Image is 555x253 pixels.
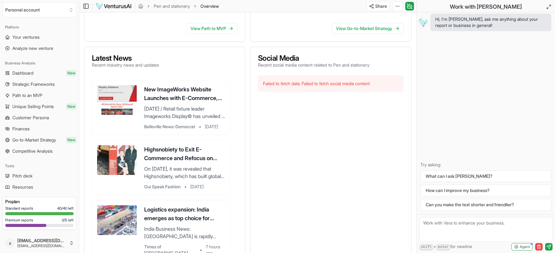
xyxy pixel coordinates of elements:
[436,244,450,250] kbd: enter
[5,198,74,205] h3: Pro plan
[144,145,225,163] h3: Highsnobiety to Exit E-Commerce and Refocus on Editorial and Creative Services
[144,85,225,103] h3: New ImageWorks Website Launches with E-Commerce, Business-Building Tools
[12,126,30,132] span: Finances
[435,16,546,28] span: Hi, I'm [PERSON_NAME], ask me anything about your report or business in general!
[138,3,219,9] nav: breadcrumb
[2,102,76,111] a: Unique Selling PointsNew
[375,3,387,9] span: Share
[2,22,76,32] div: Platform
[2,124,76,134] a: Finances
[199,124,201,130] span: •
[258,76,404,92] div: Failed to fetch data: Failed to fetch social media content
[205,124,218,130] span: [DATE]
[144,205,225,223] h3: Logistics expansion: India emerges as top choice for APAC 3PL firms; sector driven by tech, e-com...
[12,173,32,179] span: Pitch deck
[420,185,551,196] button: How can I improve my business?
[2,79,76,89] a: Strategic Frameworks
[92,140,230,195] a: Highsnobiety to Exit E-Commerce and Refocus on Editorial and Creative ServicesOn [DATE], it was r...
[96,2,132,10] img: logo
[200,247,202,253] span: •
[144,124,195,130] span: Belleville News-Democrat
[418,17,428,27] img: Vera
[200,3,219,9] span: Overview
[66,103,76,110] span: New
[12,115,49,121] span: Customer Persona
[2,171,76,181] a: Pitch deck
[366,1,390,11] button: Share
[2,43,76,53] a: Analyze new venture
[2,182,76,192] a: Resources
[258,62,369,68] p: Recent social media content related to Pen and stationery
[62,218,74,223] span: 3 / 5 left
[450,2,522,11] h2: Work with [PERSON_NAME]
[2,68,76,78] a: DashboardNew
[12,184,33,190] span: Resources
[12,103,54,110] span: Unique Selling Points
[420,199,551,211] button: Can you make the text shorter and friendlier?
[144,105,225,120] p: [DATE] / Retail fixture leader Imageworks Display© has unveiled a revamped website with a host of...
[66,70,76,76] span: New
[5,238,15,248] span: a
[419,244,433,250] kbd: shift
[17,238,67,243] span: [EMAIL_ADDRESS][DOMAIN_NAME]
[2,90,76,100] a: Path to an MVP
[184,184,187,190] span: •
[332,23,404,34] a: View Go-to-Market Strategy
[92,80,230,135] a: New ImageWorks Website Launches with E-Commerce, Business-Building Tools[DATE] / Retail fixture l...
[520,244,530,249] span: Agent
[144,184,181,190] span: Oui Speak Fashion
[420,170,551,182] button: What can I ask [PERSON_NAME]?
[2,32,76,42] a: Your ventures
[66,137,76,143] span: New
[12,81,55,87] span: Strategic Frameworks
[5,218,33,223] span: Premium reports
[5,206,33,211] span: Standard reports
[2,113,76,123] a: Customer Persona
[2,236,76,251] button: a[EMAIL_ADDRESS][DOMAIN_NAME][EMAIL_ADDRESS][DOMAIN_NAME]
[154,3,190,9] a: Pen and stationery
[144,225,225,240] p: India Business News: [GEOGRAPHIC_DATA] is rapidly becoming the top choice for APAC third-party lo...
[419,243,472,250] span: + for newline
[12,45,53,51] span: Analyze new venture
[57,206,74,211] span: 40 / 40 left
[187,23,238,34] a: View Path to MVP
[12,34,40,40] span: Your ventures
[2,146,76,156] a: Competitive Analysis
[92,55,159,62] h3: Latest News
[12,70,33,76] span: Dashboard
[2,2,76,17] button: Select an organization
[17,243,67,248] span: [EMAIL_ADDRESS][DOMAIN_NAME]
[12,137,56,143] span: Go-to-Market Strategy
[511,243,533,251] button: Agent
[144,165,225,180] p: On [DATE], it was revealed that Highsnobiety, which has built global influence around streetwear ...
[12,92,42,98] span: Path to an MVP
[420,162,551,168] p: Try asking:
[2,135,76,145] a: Go-to-Market StrategyNew
[2,161,76,171] div: Tools
[92,62,159,68] p: Recent industry news and updates
[12,148,53,154] span: Competitive Analysis
[190,184,204,190] span: [DATE]
[258,55,369,62] h3: Social Media
[2,58,76,68] div: Business Analysis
